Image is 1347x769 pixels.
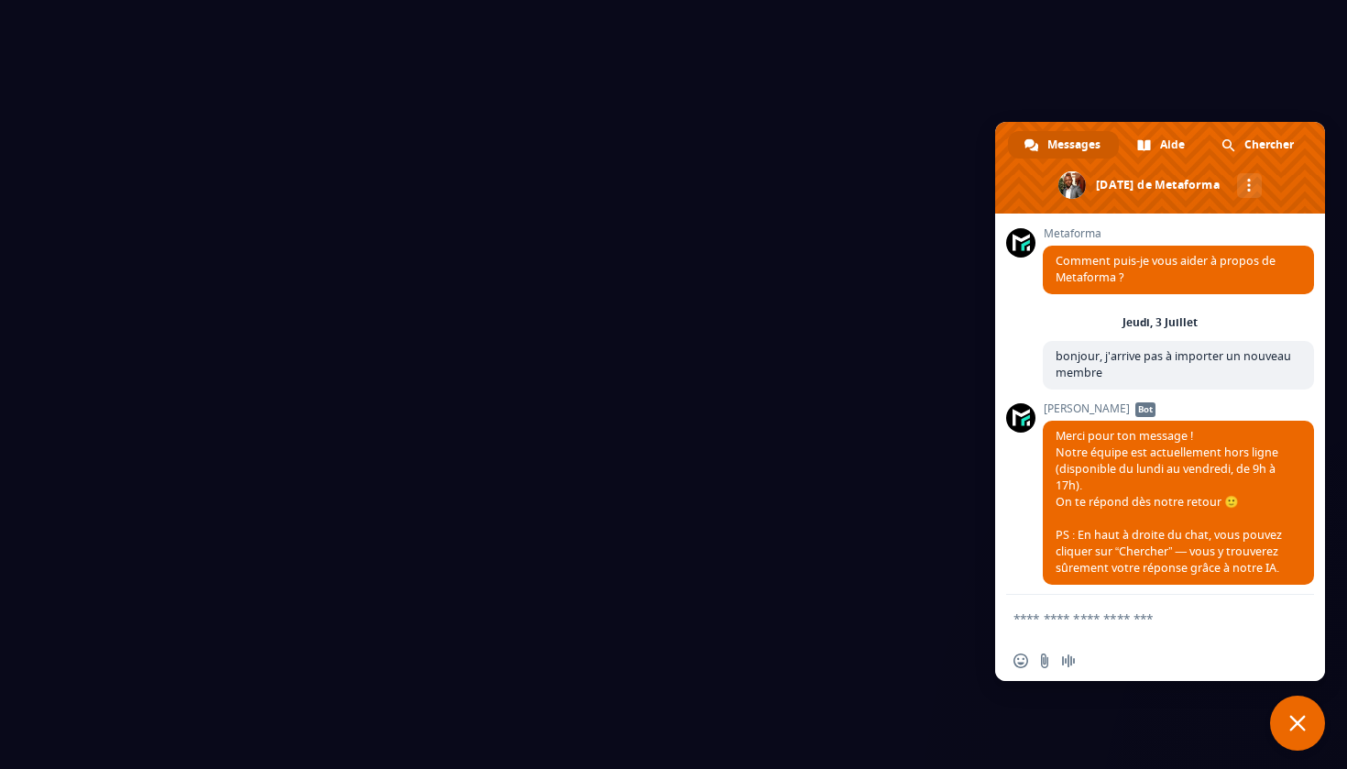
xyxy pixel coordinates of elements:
div: Autres canaux [1237,173,1262,198]
span: Comment puis-je vous aider à propos de Metaforma ? [1056,253,1276,285]
div: Jeudi, 3 Juillet [1122,317,1198,328]
span: Merci pour ton message ! Notre équipe est actuellement hors ligne (disponible du lundi au vendred... [1056,428,1282,576]
span: [PERSON_NAME] [1043,402,1314,415]
div: Chercher [1205,131,1312,159]
span: bonjour, j'arrive pas à importer un nouveau membre [1056,348,1291,380]
textarea: Entrez votre message... [1013,610,1266,627]
span: Bot [1135,402,1155,417]
span: Insérer un emoji [1013,654,1028,668]
div: Fermer le chat [1270,696,1325,751]
span: Message audio [1061,654,1076,668]
div: Aide [1121,131,1203,159]
span: Messages [1047,131,1101,159]
span: Envoyer un fichier [1037,654,1052,668]
span: Aide [1160,131,1185,159]
span: Chercher [1244,131,1294,159]
span: Metaforma [1043,227,1314,240]
div: Messages [1008,131,1119,159]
